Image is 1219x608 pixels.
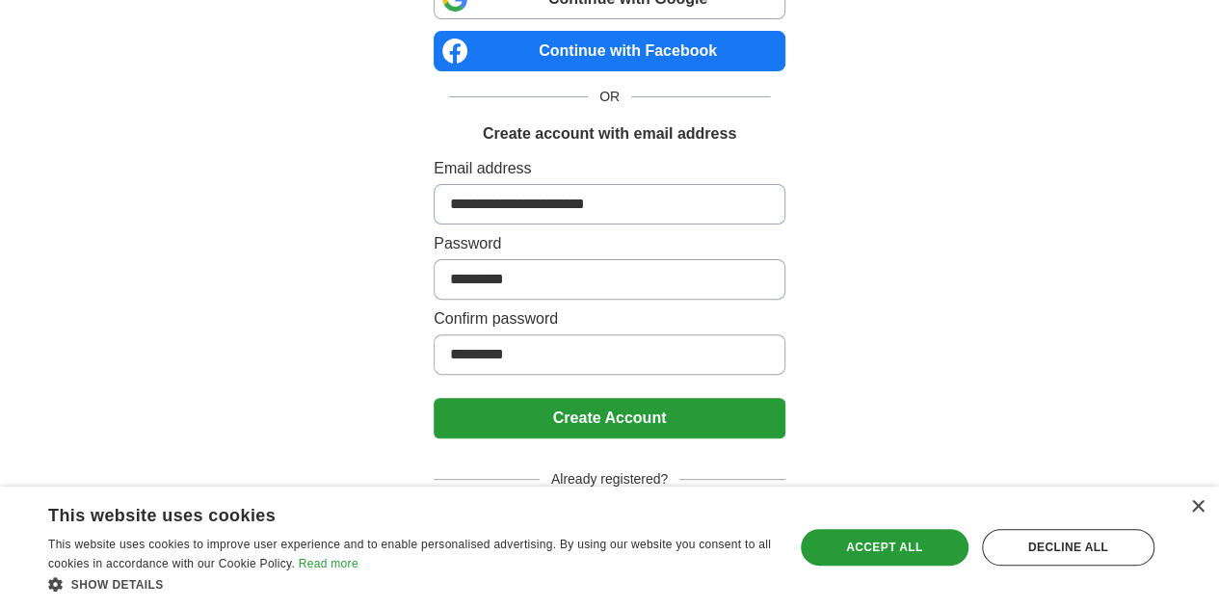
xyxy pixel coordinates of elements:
[434,232,785,255] label: Password
[588,87,631,107] span: OR
[1190,500,1205,515] div: Close
[540,469,679,489] span: Already registered?
[48,498,724,527] div: This website uses cookies
[801,529,968,566] div: Accept all
[483,122,736,145] h1: Create account with email address
[48,574,772,594] div: Show details
[982,529,1154,566] div: Decline all
[434,398,785,438] button: Create Account
[48,538,771,570] span: This website uses cookies to improve user experience and to enable personalised advertising. By u...
[299,557,358,570] a: Read more, opens a new window
[71,578,164,592] span: Show details
[434,307,785,330] label: Confirm password
[434,157,785,180] label: Email address
[434,31,785,71] a: Continue with Facebook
